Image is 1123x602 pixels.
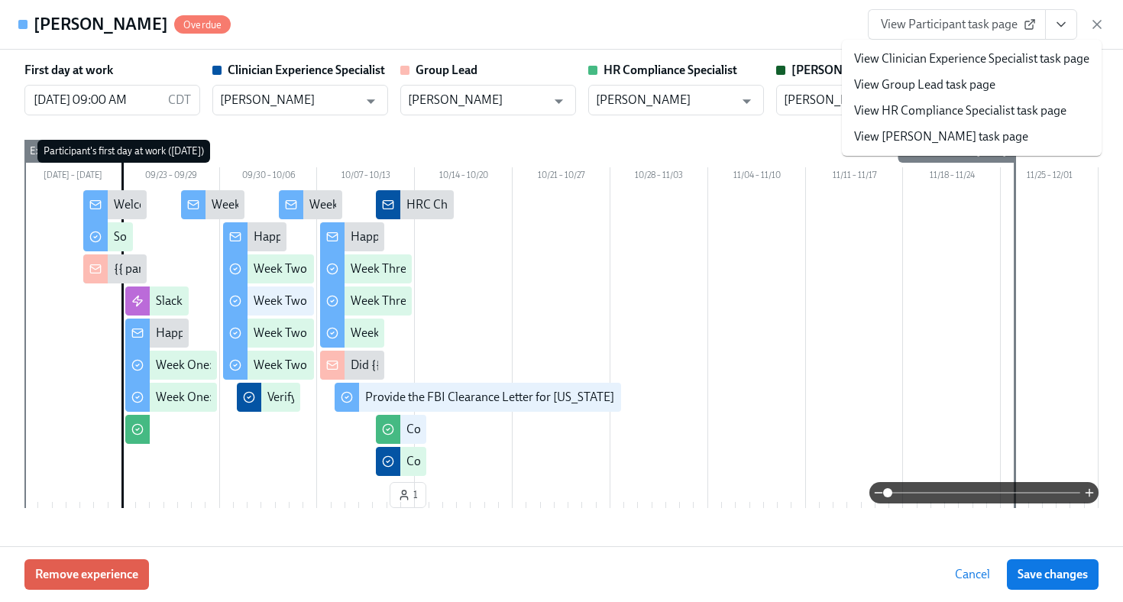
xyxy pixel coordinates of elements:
div: Week Two: Core Compliance Tasks (~ 4 hours) [254,261,491,277]
span: View Participant task page [881,17,1033,32]
strong: HR Compliance Specialist [604,63,737,77]
div: Week Three: Final Onboarding Tasks (~1.5 hours to complete) [351,325,669,341]
div: 10/14 – 10/20 [415,167,513,187]
div: Software Set-Up [114,228,198,245]
div: Participant's first day at work ([DATE]) [37,140,210,163]
a: View Participant task page [868,9,1046,40]
div: [DATE] – [DATE] [24,167,122,187]
strong: [PERSON_NAME] [791,63,889,77]
div: Confirm Docebo Completion for {{ participant.fullName }} [406,453,708,470]
div: 10/07 – 10/13 [317,167,415,187]
span: Remove experience [35,567,138,582]
div: HRC Check [406,196,465,213]
div: Happy Week Two! [254,228,348,245]
a: View [PERSON_NAME] task page [854,128,1028,145]
div: Week One Onboarding Recap! [212,196,370,213]
button: Open [359,89,383,113]
button: Open [735,89,759,113]
a: View Group Lead task page [854,76,995,93]
button: Open [547,89,571,113]
div: Week Two: Core Processes (~1.25 hours to complete) [254,325,526,341]
div: Happy First Day! [156,325,242,341]
div: Week Two: Get To Know Your Role (~4 hours to complete) [254,293,551,309]
div: 11/25 – 12/01 [1001,167,1099,187]
div: Verify Elation for {{ participant.fullName }} [267,389,487,406]
button: Save changes [1007,559,1099,590]
div: 11/11 – 11/17 [806,167,904,187]
a: View HR Compliance Specialist task page [854,102,1066,119]
strong: Clinician Experience Specialist [228,63,385,77]
div: Week One: Essential Compliance Tasks (~6.5 hours to complete) [156,389,487,406]
div: Week Three: Ethics, Conduct, & Legal Responsibilities (~5 hours to complete) [351,293,749,309]
div: 09/30 – 10/06 [220,167,318,187]
div: 10/28 – 11/03 [610,167,708,187]
button: Remove experience [24,559,149,590]
span: Save changes [1018,567,1088,582]
div: Did {{ participant.fullName }} Schedule A Meet & Greet? [351,357,639,374]
div: Week Two Onboarding Recap! [309,196,468,213]
div: Confirm HRC Compliance [406,421,542,438]
span: Cancel [955,567,990,582]
div: {{ participant.fullName }} has started onboarding [114,261,369,277]
div: 11/04 – 11/10 [708,167,806,187]
div: Happy Final Week of Onboarding! [351,228,528,245]
div: Welcome To The Charlie Health Team! [114,196,312,213]
p: CDT [168,92,191,108]
div: Week One: Welcome To Charlie Health Tasks! (~3 hours to complete) [156,357,510,374]
div: 10/21 – 10/27 [513,167,610,187]
button: Cancel [944,559,1001,590]
h4: [PERSON_NAME] [34,13,168,36]
a: View Clinician Experience Specialist task page [854,50,1089,67]
strong: Group Lead [416,63,477,77]
div: 09/23 – 09/29 [122,167,220,187]
span: Overdue [174,19,231,31]
div: Week Three: Cultural Competence & Special Populations (~3 hours to complete) [351,261,763,277]
div: 11/18 – 11/24 [903,167,1001,187]
div: Slack Invites [156,293,219,309]
button: View task page [1045,9,1077,40]
div: Provide the FBI Clearance Letter for [US_STATE] [365,389,614,406]
div: Week Two: Compliance Crisis Response (~1.5 hours to complete) [254,357,587,374]
label: First day at work [24,62,113,79]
